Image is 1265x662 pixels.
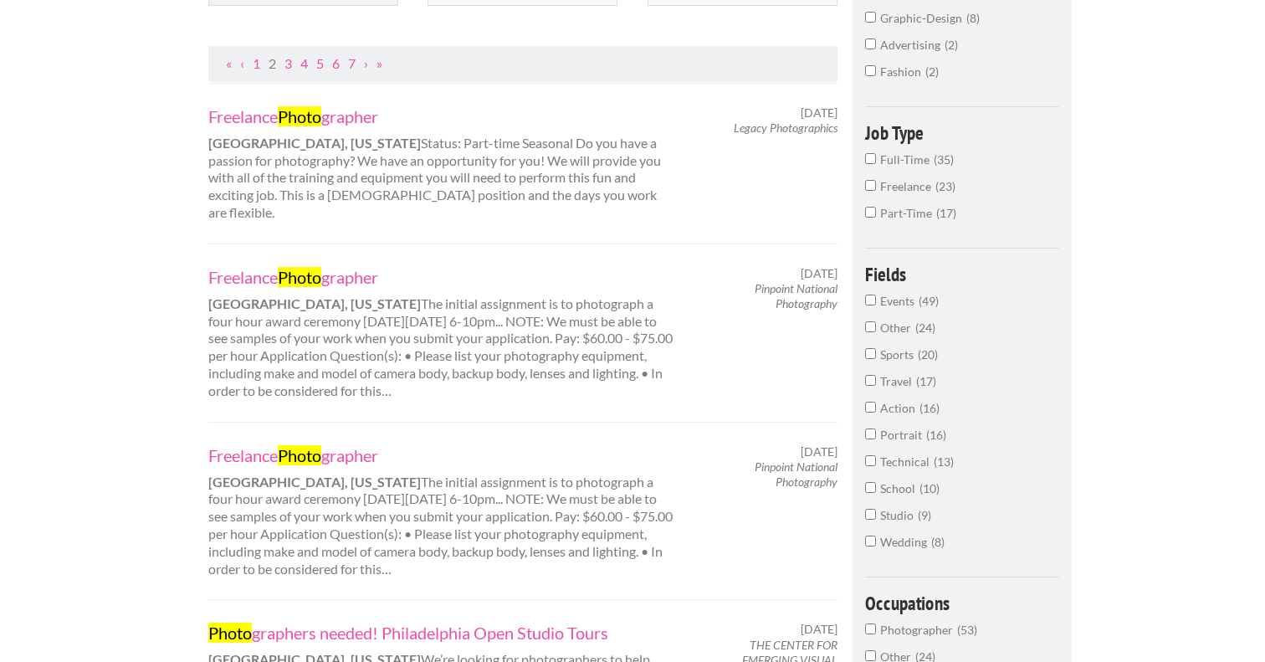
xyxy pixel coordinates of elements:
[880,38,945,52] span: advertising
[957,623,977,637] span: 53
[240,55,244,71] a: Previous Page
[865,536,876,547] input: Wedding8
[208,622,673,644] a: Photographers needed! Philadelphia Open Studio Tours
[880,481,919,495] span: School
[880,347,918,362] span: Sports
[880,454,934,469] span: Technical
[880,374,916,388] span: Travel
[865,180,876,191] input: Freelance23
[801,444,837,459] span: [DATE]
[865,509,876,520] input: Studio9
[208,105,673,127] a: FreelancePhotographer
[880,11,966,25] span: graphic-design
[865,38,876,49] input: advertising2
[880,152,934,167] span: Full-Time
[880,535,931,549] span: Wedding
[208,474,421,490] strong: [GEOGRAPHIC_DATA], [US_STATE]
[208,623,252,643] mark: Photo
[918,347,938,362] span: 20
[880,401,919,415] span: Action
[332,55,340,71] a: Page 6
[936,206,956,220] span: 17
[865,207,876,218] input: Part-Time17
[208,135,421,151] strong: [GEOGRAPHIC_DATA], [US_STATE]
[865,153,876,164] input: Full-Time35
[865,321,876,332] input: Other24
[865,429,876,439] input: Portrait16
[801,266,837,281] span: [DATE]
[193,444,688,578] div: The initial assignment is to photograph a four hour award ceremony [DATE][DATE] 6-10pm... NOTE: W...
[755,281,837,310] em: Pinpoint National Photography
[919,294,939,308] span: 49
[278,106,321,126] mark: Photo
[801,622,837,637] span: [DATE]
[801,105,837,121] span: [DATE]
[734,121,837,135] em: Legacy Photographics
[226,55,232,71] a: First Page
[925,64,939,79] span: 2
[934,454,954,469] span: 13
[348,55,356,71] a: Page 7
[880,294,919,308] span: Events
[278,267,321,287] mark: Photo
[865,264,1060,284] h4: Fields
[966,11,980,25] span: 8
[865,455,876,466] input: Technical13
[931,535,945,549] span: 8
[926,428,946,442] span: 16
[865,123,1060,142] h4: Job Type
[880,321,915,335] span: Other
[284,55,292,71] a: Page 3
[316,55,324,71] a: Page 5
[880,179,935,193] span: Freelance
[865,650,876,661] input: Other24
[208,295,421,311] strong: [GEOGRAPHIC_DATA], [US_STATE]
[865,482,876,493] input: School10
[880,64,925,79] span: fashion
[193,266,688,400] div: The initial assignment is to photograph a four hour award ceremony [DATE][DATE] 6-10pm... NOTE: W...
[880,428,926,442] span: Portrait
[880,623,957,637] span: Photographer
[865,375,876,386] input: Travel17
[945,38,958,52] span: 2
[269,55,276,71] a: Page 2
[919,401,940,415] span: 16
[915,321,935,335] span: 24
[865,12,876,23] input: graphic-design8
[865,348,876,359] input: Sports20
[880,206,936,220] span: Part-Time
[935,179,955,193] span: 23
[278,445,321,465] mark: Photo
[208,444,673,466] a: FreelancePhotographer
[208,266,673,288] a: FreelancePhotographer
[865,402,876,413] input: Action16
[865,624,876,634] input: Photographer53
[253,55,260,71] a: Page 1
[880,508,918,522] span: Studio
[865,65,876,76] input: fashion2
[300,55,308,71] a: Page 4
[918,508,931,522] span: 9
[919,481,940,495] span: 10
[916,374,936,388] span: 17
[376,55,382,71] a: Last Page, Page 7
[193,105,688,222] div: Status: Part-time Seasonal Do you have a passion for photography? We have an opportunity for you!...
[364,55,368,71] a: Next Page
[755,459,837,489] em: Pinpoint National Photography
[865,593,1060,613] h4: Occupations
[865,295,876,305] input: Events49
[934,152,954,167] span: 35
